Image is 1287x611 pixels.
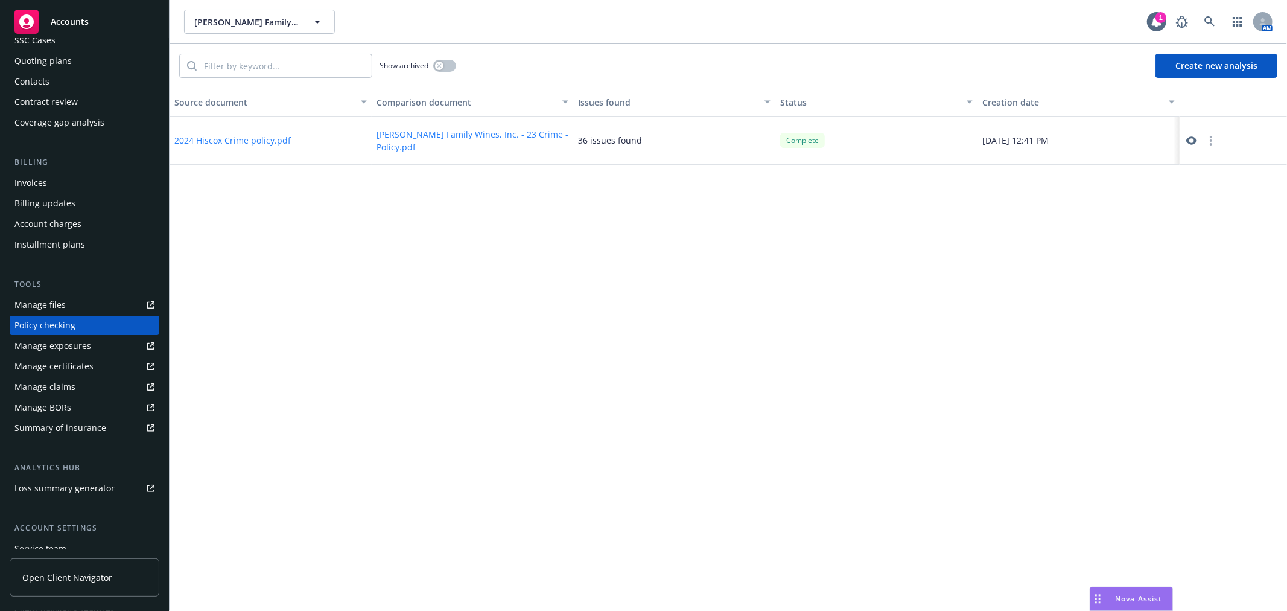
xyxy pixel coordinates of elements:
[14,214,81,234] div: Account charges
[10,173,159,193] a: Invoices
[780,96,959,109] div: Status
[14,398,71,417] div: Manage BORs
[977,117,1180,165] div: [DATE] 12:41 PM
[14,357,94,376] div: Manage certificates
[14,113,104,132] div: Coverage gap analysis
[10,522,159,534] div: Account settings
[775,88,977,117] button: Status
[10,278,159,290] div: Tools
[10,418,159,438] a: Summary of insurance
[982,96,1161,109] div: Creation date
[10,295,159,315] a: Manage files
[10,194,159,213] a: Billing updates
[14,336,91,356] div: Manage exposures
[1090,587,1105,610] div: Drag to move
[1115,593,1163,604] span: Nova Assist
[184,10,335,34] button: [PERSON_NAME] Family Wines, Inc.
[10,377,159,397] a: Manage claims
[14,295,66,315] div: Manage files
[578,96,757,109] div: Issues found
[10,214,159,234] a: Account charges
[573,88,775,117] button: Issues found
[14,92,78,112] div: Contract review
[1155,54,1277,78] button: Create new analysis
[1225,10,1250,34] a: Switch app
[372,88,574,117] button: Comparison document
[14,51,72,71] div: Quoting plans
[377,128,569,153] button: [PERSON_NAME] Family Wines, Inc. - 23 Crime - Policy.pdf
[51,17,89,27] span: Accounts
[14,316,75,335] div: Policy checking
[14,72,49,91] div: Contacts
[1155,12,1166,23] div: 1
[14,479,115,498] div: Loss summary generator
[14,173,47,193] div: Invoices
[10,51,159,71] a: Quoting plans
[10,357,159,376] a: Manage certificates
[187,61,197,71] svg: Search
[10,31,159,50] a: SSC Cases
[977,88,1180,117] button: Creation date
[14,539,66,558] div: Service team
[380,60,428,71] span: Show archived
[10,92,159,112] a: Contract review
[170,88,372,117] button: Source document
[10,72,159,91] a: Contacts
[10,113,159,132] a: Coverage gap analysis
[1170,10,1194,34] a: Report a Bug
[1198,10,1222,34] a: Search
[10,398,159,417] a: Manage BORs
[10,235,159,254] a: Installment plans
[14,418,106,438] div: Summary of insurance
[780,133,825,148] div: Complete
[14,235,85,254] div: Installment plans
[10,539,159,558] a: Service team
[174,134,291,147] button: 2024 Hiscox Crime policy.pdf
[197,54,372,77] input: Filter by keyword...
[10,462,159,474] div: Analytics hub
[10,5,159,39] a: Accounts
[14,31,56,50] div: SSC Cases
[10,156,159,168] div: Billing
[1090,587,1173,611] button: Nova Assist
[14,377,75,397] div: Manage claims
[14,194,75,213] div: Billing updates
[578,134,642,147] div: 36 issues found
[377,96,556,109] div: Comparison document
[194,16,299,28] span: [PERSON_NAME] Family Wines, Inc.
[22,571,112,584] span: Open Client Navigator
[10,336,159,356] a: Manage exposures
[10,316,159,335] a: Policy checking
[10,479,159,498] a: Loss summary generator
[174,96,354,109] div: Source document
